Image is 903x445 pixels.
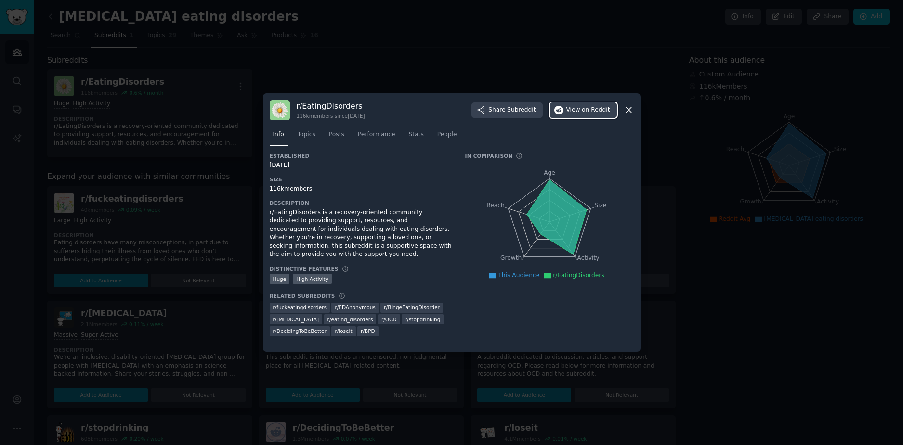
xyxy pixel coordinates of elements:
[335,328,352,334] span: r/ loseit
[582,106,610,114] span: on Reddit
[361,328,375,334] span: r/ BPD
[434,127,460,147] a: People
[553,272,604,279] span: r/EatingDisorders
[270,176,452,183] h3: Size
[270,127,288,147] a: Info
[437,130,457,139] span: People
[465,153,513,159] h3: In Comparison
[544,169,555,176] tspan: Age
[486,202,505,208] tspan: Reach
[273,328,327,334] span: r/ DecidingToBeBetter
[270,208,452,259] div: r/EatingDisorders is a recovery-oriented community dedicated to providing support, resources, and...
[358,130,395,139] span: Performance
[270,153,452,159] h3: Established
[507,106,536,114] span: Subreddit
[409,130,424,139] span: Stats
[566,106,610,114] span: View
[471,102,542,118] button: ShareSubreddit
[270,185,452,193] div: 116k members
[297,101,365,111] h3: r/ EatingDisorders
[488,106,536,114] span: Share
[270,100,290,120] img: EatingDisorders
[384,304,440,311] span: r/ BingeEatingDisorder
[270,274,290,284] div: Huge
[405,316,440,323] span: r/ stopdrinking
[270,200,452,206] h3: Description
[273,304,327,311] span: r/ fuckeatingdisorders
[327,316,373,323] span: r/ eating_disorders
[406,127,427,147] a: Stats
[294,127,319,147] a: Topics
[498,272,539,279] span: This Audience
[577,254,599,261] tspan: Activity
[297,113,365,119] div: 116k members since [DATE]
[329,130,344,139] span: Posts
[273,130,284,139] span: Info
[381,316,397,323] span: r/ OCD
[298,130,315,139] span: Topics
[354,127,399,147] a: Performance
[293,274,332,284] div: High Activity
[594,202,606,208] tspan: Size
[270,292,335,299] h3: Related Subreddits
[500,254,522,261] tspan: Growth
[270,266,339,272] h3: Distinctive Features
[273,316,319,323] span: r/ [MEDICAL_DATA]
[270,161,452,170] div: [DATE]
[335,304,375,311] span: r/ EDAnonymous
[550,102,617,118] button: Viewon Reddit
[326,127,348,147] a: Posts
